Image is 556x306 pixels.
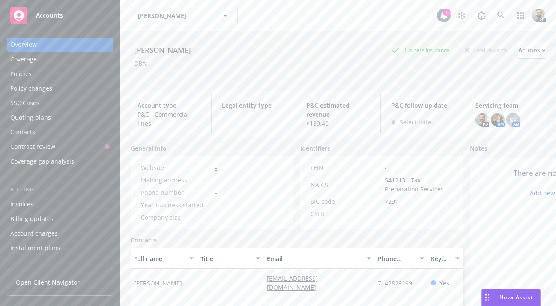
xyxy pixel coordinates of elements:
a: Search [493,7,510,24]
span: General info [131,144,167,153]
a: Policies [7,67,113,81]
span: - [215,188,217,197]
button: Email [263,248,374,269]
div: Full name [134,254,184,263]
span: 7291 [385,197,398,206]
div: Overview [10,38,37,52]
span: Open Client Navigator [16,278,80,287]
span: - [385,209,387,218]
span: [PERSON_NAME] [134,279,182,288]
span: - [200,279,203,288]
span: P&C - Commercial lines [138,110,201,128]
span: - [215,213,217,222]
div: Quoting plans [10,111,51,124]
span: - [385,163,387,172]
span: P&C estimated revenue [306,101,370,119]
div: 1 [443,9,451,16]
button: Title [197,248,263,269]
a: Stop snowing [453,7,470,24]
div: CSLB [311,209,381,218]
a: Overview [7,38,113,52]
img: photo [532,9,546,22]
div: Installment plans [10,241,60,255]
div: Actions [518,42,546,58]
div: Contacts [10,125,35,139]
a: Quoting plans [7,111,113,124]
a: SSC Cases [7,96,113,110]
span: Nova Assist [499,294,533,301]
div: NAICS [311,180,381,189]
button: [PERSON_NAME] [131,7,238,24]
div: Coverage [10,52,37,66]
span: $139.40 [306,119,370,128]
a: Contacts [7,125,113,139]
a: - [215,164,217,172]
a: Contract review [7,140,113,154]
div: Company size [141,213,212,222]
span: Identifiers [300,144,330,153]
a: Coverage [7,52,113,66]
span: SF [510,115,516,124]
a: Report a Bug [473,7,490,24]
button: Nova Assist [481,289,541,306]
div: Total Rewards [460,45,511,55]
a: Policy changes [7,82,113,95]
div: SSC Cases [10,96,39,110]
div: Email [267,254,362,263]
div: DBA: - [134,59,150,68]
div: Title [200,254,251,263]
div: Policies [10,67,32,81]
span: Servicing team [475,101,539,110]
a: Account charges [7,227,113,240]
button: Full name [131,248,197,269]
div: Drag to move [482,289,493,306]
div: Billing [7,185,113,194]
a: Accounts [7,3,113,27]
button: Phone number [374,248,427,269]
span: - [215,176,217,185]
span: Legal entity type [222,101,285,110]
div: [PERSON_NAME] [131,45,194,56]
div: Invoices [10,197,33,211]
span: Yes [439,279,449,288]
span: - [222,118,285,127]
a: Invoices [7,197,113,211]
button: Key contact [427,248,463,269]
span: Account type [138,101,201,110]
a: Installment plans [7,241,113,255]
div: FEIN [311,163,381,172]
span: [PERSON_NAME] [138,11,212,20]
div: Contract review [10,140,55,154]
a: 7142829199 [378,279,419,287]
div: Mailing address [141,176,212,185]
img: photo [475,113,489,127]
span: P&C follow up date [391,101,454,110]
button: Actions [518,42,546,59]
span: 541213 - Tax Preparation Services [385,176,453,194]
div: Billing updates [10,212,54,226]
span: Notes [470,144,487,154]
img: photo [491,113,505,127]
div: Phone number [141,188,212,197]
a: Coverage gap analysis [7,155,113,168]
a: Billing updates [7,212,113,226]
div: Coverage gap analysis [10,155,74,168]
span: Select date [400,118,431,127]
div: Business Insurance [388,45,454,55]
span: Accounts [36,12,63,19]
span: - [215,200,217,209]
div: SIC code [311,197,381,206]
a: [EMAIL_ADDRESS][DOMAIN_NAME] [267,274,323,291]
div: Year business started [141,200,212,209]
div: Website [141,163,212,172]
a: Contacts [131,236,157,245]
a: Switch app [512,7,529,24]
div: Key contact [431,254,450,263]
div: Policy changes [10,82,52,95]
div: Account charges [10,227,58,240]
div: Phone number [378,254,415,263]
